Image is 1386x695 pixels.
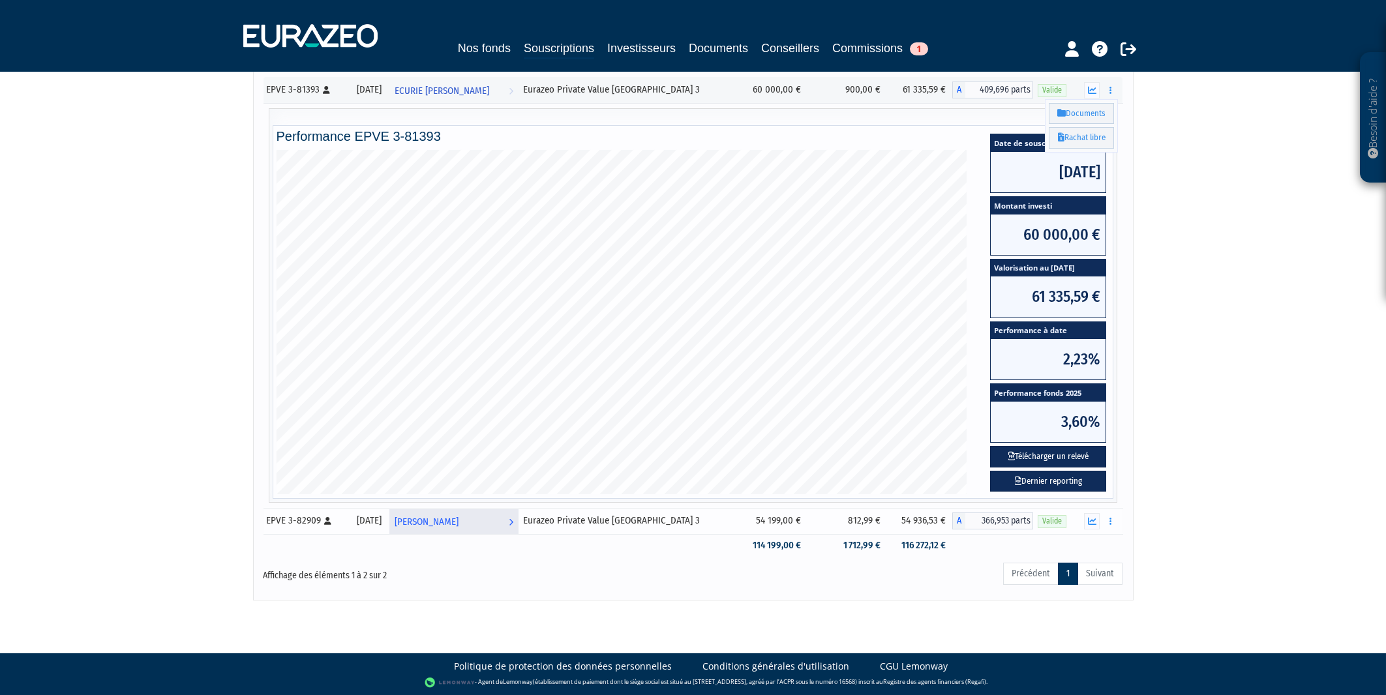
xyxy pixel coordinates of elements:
[910,42,928,55] span: 1
[1366,59,1381,177] p: Besoin d'aide ?
[737,508,807,534] td: 54 199,00 €
[991,384,1106,402] span: Performance fonds 2025
[887,534,952,557] td: 116 272,12 €
[523,83,733,96] div: Eurazeo Private Value [GEOGRAPHIC_DATA] 3
[1058,563,1078,585] a: 1
[991,134,1106,152] span: Date de souscription
[458,39,511,57] a: Nos fonds
[523,514,733,527] div: Eurazeo Private Value [GEOGRAPHIC_DATA] 3
[509,510,513,534] i: Voir l'investisseur
[883,677,986,686] a: Registre des agents financiers (Regafi)
[13,676,1373,689] div: - Agent de (établissement de paiement dont le siège social est situé au [STREET_ADDRESS], agréé p...
[952,81,965,98] span: A
[991,339,1106,379] span: 2,23%
[887,508,952,534] td: 54 936,53 €
[991,276,1106,317] span: 61 335,59 €
[991,152,1106,192] span: [DATE]
[990,471,1106,492] a: Dernier reporting
[807,508,888,534] td: 812,99 €
[952,512,965,529] span: A
[264,561,610,582] div: Affichage des éléments 1 à 2 sur 2
[761,39,819,57] a: Conseillers
[807,77,888,103] td: 900,00 €
[325,517,332,525] i: [Français] Personne physique
[965,512,1033,529] span: 366,953 parts
[952,81,1033,98] div: A - Eurazeo Private Value Europe 3
[1038,515,1066,527] span: Valide
[807,534,888,557] td: 1 712,99 €
[455,660,672,673] a: Politique de protection des données personnelles
[737,534,807,557] td: 114 199,00 €
[1049,127,1114,149] a: Rachat libre
[965,81,1033,98] span: 409,696 parts
[689,39,748,57] a: Documents
[503,677,533,686] a: Lemonway
[991,322,1106,340] span: Performance à date
[1049,103,1114,125] a: Documents
[389,77,519,103] a: ECURIE [PERSON_NAME]
[952,512,1033,529] div: A - Eurazeo Private Value Europe 3
[324,86,331,94] i: [Français] Personne physique
[887,77,952,103] td: 61 335,59 €
[395,79,489,103] span: ECURIE [PERSON_NAME]
[267,514,345,527] div: EPVE 3-82909
[991,259,1106,277] span: Valorisation au [DATE]
[737,77,807,103] td: 60 000,00 €
[881,660,948,673] a: CGU Lemonway
[509,79,513,103] i: Voir l'investisseur
[991,197,1106,214] span: Montant investi
[354,514,384,527] div: [DATE]
[524,39,594,59] a: Souscriptions
[354,83,384,96] div: [DATE]
[425,676,475,689] img: logo-lemonway.png
[991,402,1106,442] span: 3,60%
[267,83,345,96] div: EPVE 3-81393
[395,510,459,534] span: [PERSON_NAME]
[1038,84,1066,96] span: Valide
[991,214,1106,255] span: 60 000,00 €
[607,39,676,57] a: Investisseurs
[703,660,850,673] a: Conditions générales d'utilisation
[389,508,519,534] a: [PERSON_NAME]
[832,39,928,57] a: Commissions1
[277,129,1110,143] h4: Performance EPVE 3-81393
[990,446,1106,467] button: Télécharger un relevé
[243,24,378,48] img: 1732889491-logotype_eurazeo_blanc_rvb.png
